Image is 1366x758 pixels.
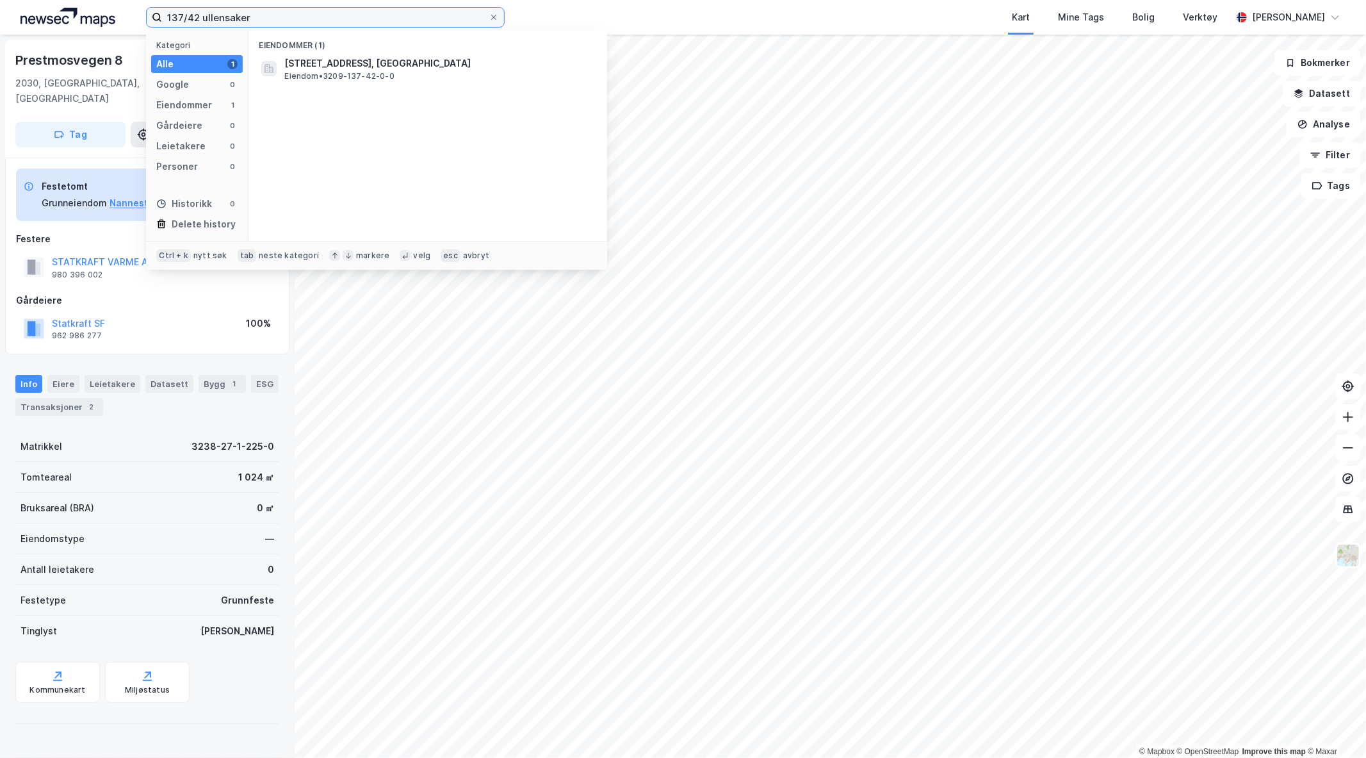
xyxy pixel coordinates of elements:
[284,56,592,71] span: [STREET_ADDRESS], [GEOGRAPHIC_DATA]
[441,249,460,262] div: esc
[221,593,274,608] div: Grunnfeste
[265,531,274,547] div: —
[227,199,238,209] div: 0
[15,122,126,147] button: Tag
[20,623,57,639] div: Tinglyst
[85,375,140,393] div: Leietakere
[227,100,238,110] div: 1
[227,141,238,151] div: 0
[1336,543,1360,568] img: Z
[20,500,94,516] div: Bruksareal (BRA)
[20,562,94,577] div: Antall leietakere
[47,375,79,393] div: Eiere
[29,685,85,695] div: Kommunekart
[1177,747,1239,756] a: OpenStreetMap
[156,56,174,72] div: Alle
[42,195,107,211] div: Grunneiendom
[227,79,238,90] div: 0
[257,500,274,516] div: 0 ㎡
[246,316,271,331] div: 100%
[156,249,191,262] div: Ctrl + k
[162,8,489,27] input: Søk på adresse, matrikkel, gårdeiere, leietakere eller personer
[1287,111,1361,137] button: Analyse
[145,375,193,393] div: Datasett
[259,251,319,261] div: neste kategori
[156,118,202,133] div: Gårdeiere
[156,196,212,211] div: Historikk
[156,97,212,113] div: Eiendommer
[20,470,72,485] div: Tomteareal
[1302,696,1366,758] iframe: Chat Widget
[1283,81,1361,106] button: Datasett
[52,331,102,341] div: 962 986 277
[20,439,62,454] div: Matrikkel
[156,159,198,174] div: Personer
[110,195,183,211] button: Nannestad, 27/1
[1183,10,1217,25] div: Verktøy
[52,270,102,280] div: 980 396 002
[15,76,206,106] div: 2030, [GEOGRAPHIC_DATA], [GEOGRAPHIC_DATA]
[15,50,126,70] div: Prestmosvegen 8
[1058,10,1104,25] div: Mine Tags
[15,398,103,416] div: Transaksjoner
[1132,10,1155,25] div: Bolig
[156,77,189,92] div: Google
[238,249,257,262] div: tab
[1302,696,1366,758] div: Kontrollprogram for chat
[1139,747,1175,756] a: Mapbox
[20,8,115,27] img: logo.a4113a55bc3d86da70a041830d287a7e.svg
[125,685,170,695] div: Miljøstatus
[42,179,183,194] div: Festetomt
[156,138,206,154] div: Leietakere
[1252,10,1325,25] div: [PERSON_NAME]
[1274,50,1361,76] button: Bokmerker
[238,470,274,485] div: 1 024 ㎡
[200,623,274,639] div: [PERSON_NAME]
[227,161,238,172] div: 0
[156,40,243,50] div: Kategori
[356,251,389,261] div: markere
[1301,173,1361,199] button: Tags
[15,375,42,393] div: Info
[268,562,274,577] div: 0
[1242,747,1306,756] a: Improve this map
[191,439,274,454] div: 3238-27-1-225-0
[20,531,85,547] div: Eiendomstype
[413,251,430,261] div: velg
[16,293,279,308] div: Gårdeiere
[284,71,394,81] span: Eiendom • 3209-137-42-0-0
[16,231,279,247] div: Festere
[248,30,607,53] div: Eiendommer (1)
[85,400,98,413] div: 2
[463,251,489,261] div: avbryt
[251,375,279,393] div: ESG
[20,593,66,608] div: Festetype
[193,251,227,261] div: nytt søk
[1299,142,1361,168] button: Filter
[228,377,241,390] div: 1
[227,120,238,131] div: 0
[199,375,246,393] div: Bygg
[227,59,238,69] div: 1
[172,217,236,232] div: Delete history
[1012,10,1030,25] div: Kart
